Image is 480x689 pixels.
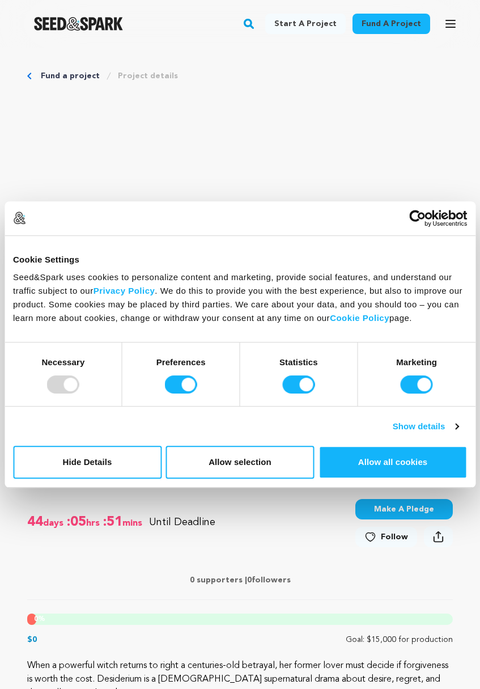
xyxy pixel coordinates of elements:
a: Fund a project [352,14,430,34]
button: Make A Pledge [355,499,453,519]
span: Follow [381,531,408,543]
p: Goal: $15,000 for production [346,634,453,645]
span: 0 [247,576,252,584]
img: Seed&Spark Logo Dark Mode [34,17,123,31]
span: :51 [102,513,122,531]
button: Allow all cookies [318,446,467,479]
strong: Marketing [396,357,437,367]
a: Privacy Policy [94,286,155,295]
span: hrs [86,513,102,531]
a: Fund a project [41,70,100,82]
span: days [43,513,66,531]
a: Seed&Spark Homepage [34,17,123,31]
strong: Preferences [156,357,206,367]
a: Project details [118,70,178,82]
p: 0 supporters | followers [27,574,453,586]
div: Seed&Spark uses cookies to personalize content and marketing, provide social features, and unders... [13,270,467,325]
span: 0 [34,616,38,623]
a: Follow [355,527,417,547]
a: Start a project [265,14,346,34]
div: % [27,614,36,625]
span: mins [122,513,145,531]
button: Hide Details [13,446,162,479]
strong: Necessary [41,357,84,367]
button: Allow selection [166,446,315,479]
span: 44 [27,513,43,531]
span: :05 [66,513,86,531]
p: Until Deadline [149,514,215,530]
strong: Statistics [279,357,318,367]
img: logo [13,212,26,224]
a: Usercentrics Cookiebot - opens in a new window [368,210,467,227]
div: Cookie Settings [13,253,467,267]
a: Cookie Policy [330,313,389,323]
div: Breadcrumb [27,70,453,82]
p: $0 [27,634,37,645]
a: Show details [393,420,458,433]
